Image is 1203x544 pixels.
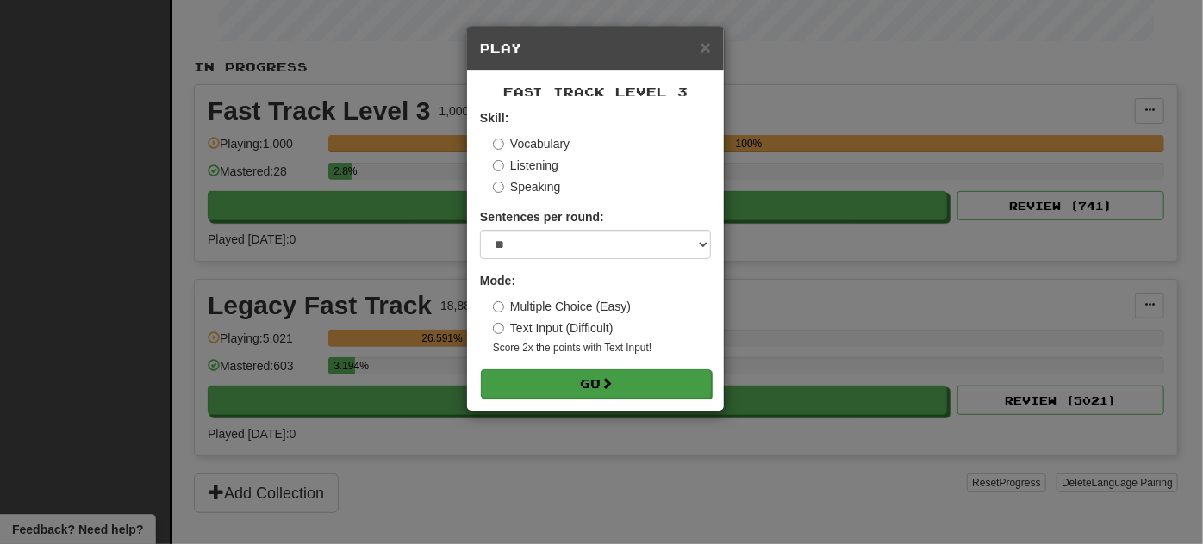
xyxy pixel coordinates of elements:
label: Vocabulary [493,135,570,152]
label: Listening [493,157,558,174]
label: Text Input (Difficult) [493,319,614,337]
input: Vocabulary [493,139,504,150]
span: Fast Track Level 3 [503,84,688,99]
input: Text Input (Difficult) [493,323,504,334]
small: Score 2x the points with Text Input ! [493,341,711,355]
strong: Mode: [480,274,515,287]
label: Speaking [493,178,560,195]
button: Close [701,38,711,56]
label: Sentences per round: [480,208,604,226]
input: Listening [493,160,504,171]
input: Speaking [493,182,504,193]
span: × [701,37,711,57]
button: Go [481,369,712,399]
input: Multiple Choice (Easy) [493,301,504,312]
strong: Skill: [480,111,508,125]
label: Multiple Choice (Easy) [493,298,631,315]
h5: Play [480,40,711,57]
